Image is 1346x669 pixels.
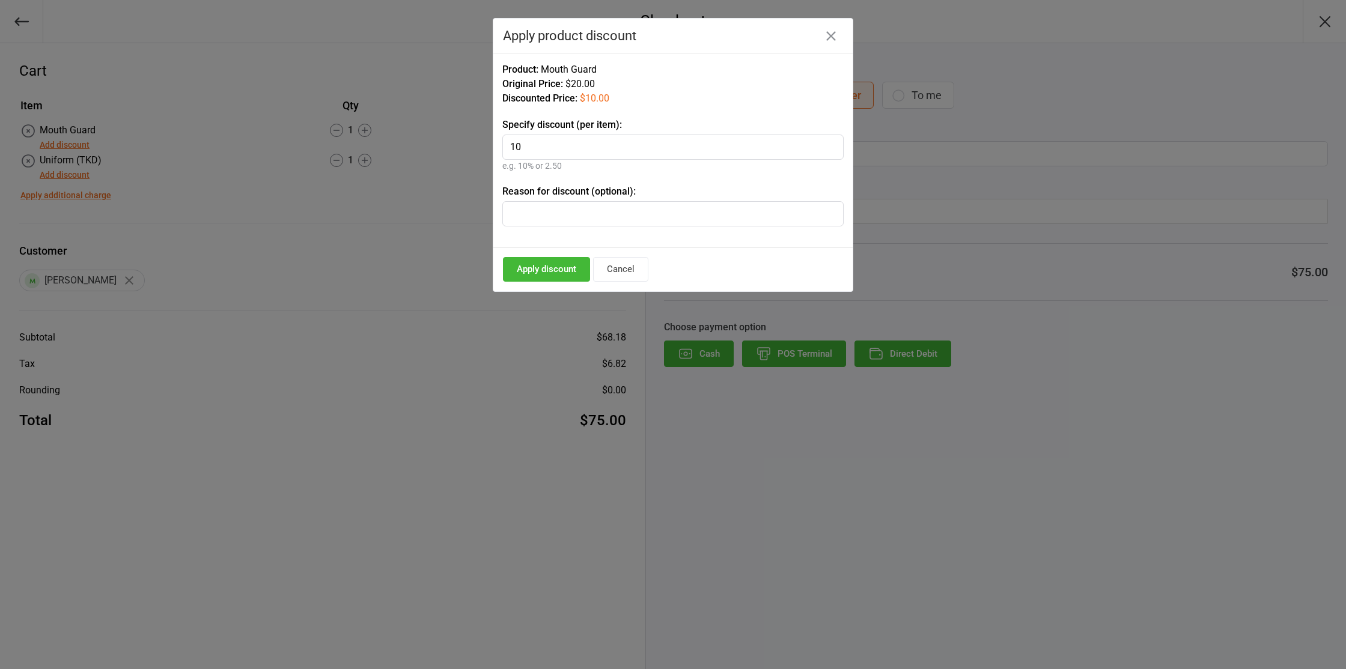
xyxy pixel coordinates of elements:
[502,78,563,89] span: Original Price:
[502,77,844,91] div: $20.00
[503,28,843,43] div: Apply product discount
[502,160,844,172] div: e.g. 10% or 2.50
[502,64,538,75] span: Product:
[502,92,577,104] span: Discounted Price:
[593,257,648,282] button: Cancel
[502,118,844,132] label: Specify discount (per item):
[580,92,609,104] span: $10.00
[502,62,844,77] div: Mouth Guard
[503,257,590,282] button: Apply discount
[502,184,844,199] label: Reason for discount (optional):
